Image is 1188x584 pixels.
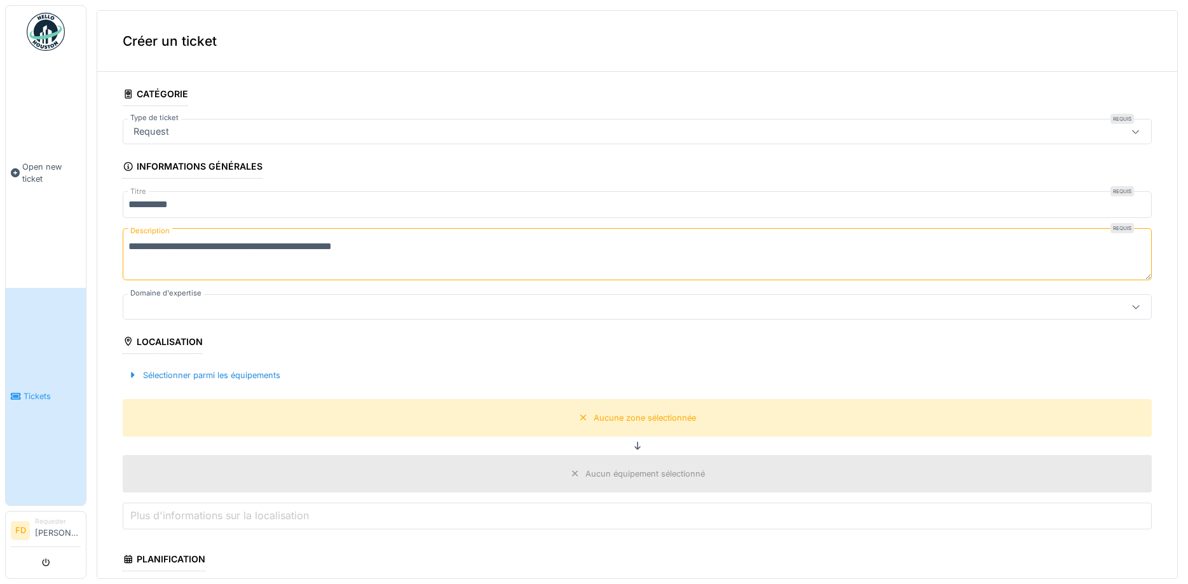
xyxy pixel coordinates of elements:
[1110,223,1134,233] div: Requis
[1110,186,1134,196] div: Requis
[11,521,30,540] li: FD
[128,288,204,299] label: Domaine d'expertise
[128,125,174,139] div: Request
[123,550,205,571] div: Planification
[1110,114,1134,124] div: Requis
[97,11,1177,72] div: Créer un ticket
[35,517,81,544] li: [PERSON_NAME]
[6,58,86,288] a: Open new ticket
[22,161,81,185] span: Open new ticket
[585,468,705,480] div: Aucun équipement sélectionné
[123,332,203,354] div: Localisation
[27,13,65,51] img: Badge_color-CXgf-gQk.svg
[128,223,172,239] label: Description
[128,508,311,523] label: Plus d'informations sur la localisation
[123,367,285,384] div: Sélectionner parmi les équipements
[123,157,263,179] div: Informations générales
[594,412,696,424] div: Aucune zone sélectionnée
[128,112,181,123] label: Type de ticket
[35,517,81,526] div: Requester
[123,85,188,106] div: Catégorie
[6,288,86,506] a: Tickets
[11,517,81,547] a: FD Requester[PERSON_NAME]
[128,186,149,197] label: Titre
[24,390,81,402] span: Tickets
